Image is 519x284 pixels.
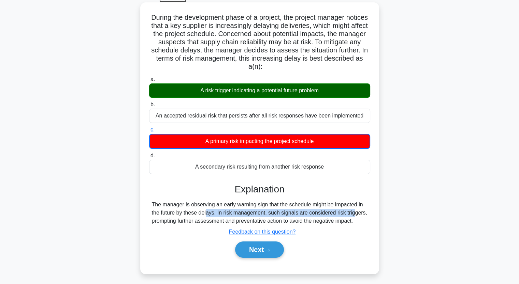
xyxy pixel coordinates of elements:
span: b. [150,101,155,107]
div: An accepted residual risk that persists after all risk responses have been implemented [149,109,370,123]
div: A secondary risk resulting from another risk response [149,160,370,174]
a: Feedback on this question? [229,229,296,235]
div: A risk trigger indicating a potential future problem [149,83,370,98]
button: Next [235,241,284,258]
span: a. [150,76,155,82]
h3: Explanation [153,184,366,195]
span: d. [150,153,155,158]
h5: During the development phase of a project, the project manager notices that a key supplier is inc... [148,13,371,71]
span: c. [150,127,155,132]
div: A primary risk impacting the project schedule [149,134,370,149]
div: The manager is observing an early warning sign that the schedule might be impacted in the future ... [152,201,367,225]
